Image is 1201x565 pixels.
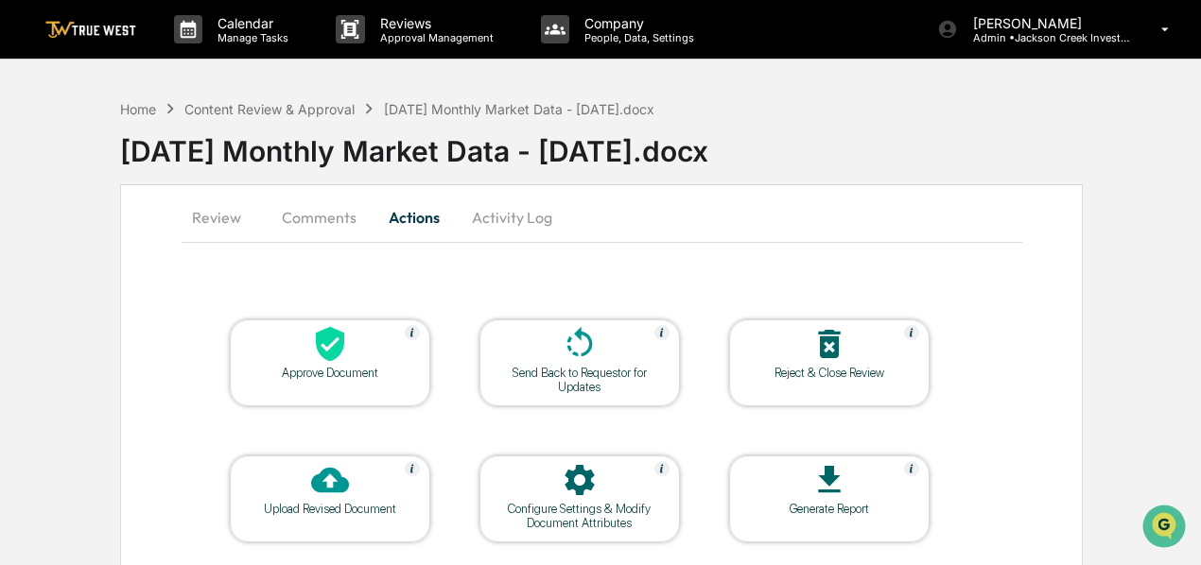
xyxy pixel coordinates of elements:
[457,195,567,240] button: Activity Log
[45,21,136,39] img: logo
[202,15,298,31] p: Calendar
[11,230,130,264] a: 🖐️Preclearance
[372,195,457,240] button: Actions
[904,461,919,476] img: Help
[744,502,914,516] div: Generate Report
[120,101,156,117] div: Home
[64,163,239,178] div: We're available if you need us!
[322,149,344,172] button: Start new chat
[38,273,119,292] span: Data Lookup
[182,195,1022,240] div: secondary tabs example
[137,239,152,254] div: 🗄️
[202,31,298,44] p: Manage Tasks
[19,275,34,290] div: 🔎
[495,502,665,530] div: Configure Settings & Modify Document Attributes
[130,230,242,264] a: 🗄️Attestations
[267,195,372,240] button: Comments
[120,119,1201,168] div: [DATE] Monthly Market Data - [DATE].docx
[245,366,415,380] div: Approve Document
[365,31,503,44] p: Approval Management
[904,325,919,340] img: Help
[744,366,914,380] div: Reject & Close Review
[405,325,420,340] img: Help
[11,265,127,300] a: 🔎Data Lookup
[156,237,235,256] span: Attestations
[495,366,665,394] div: Send Back to Requestor for Updates
[133,318,229,334] a: Powered byPylon
[19,144,53,178] img: 1746055101610-c473b297-6a78-478c-a979-82029cc54cd1
[184,101,355,117] div: Content Review & Approval
[182,195,267,240] button: Review
[958,31,1134,44] p: Admin • Jackson Creek Investment Advisors
[958,15,1134,31] p: [PERSON_NAME]
[38,237,122,256] span: Preclearance
[569,15,704,31] p: Company
[19,39,344,69] p: How can we help?
[569,31,704,44] p: People, Data, Settings
[365,15,503,31] p: Reviews
[64,144,310,163] div: Start new chat
[19,239,34,254] div: 🖐️
[654,325,670,340] img: Help
[245,502,415,516] div: Upload Revised Document
[188,319,229,334] span: Pylon
[384,101,654,117] div: [DATE] Monthly Market Data - [DATE].docx
[405,461,420,476] img: Help
[654,461,670,476] img: Help
[1140,503,1192,554] iframe: Open customer support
